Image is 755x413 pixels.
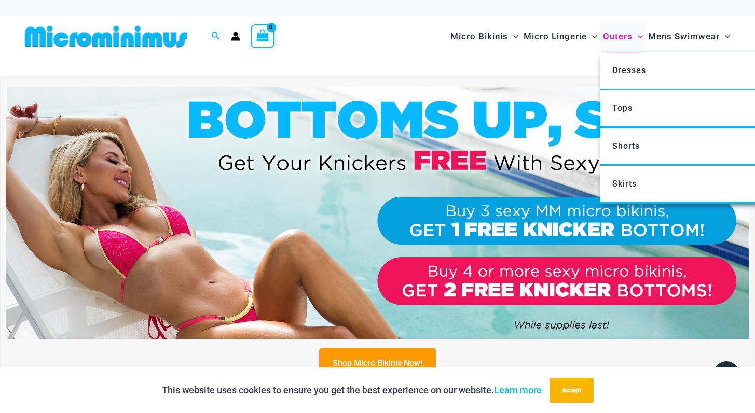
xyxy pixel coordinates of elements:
[251,24,274,48] a: View Shopping Cart, empty
[450,23,508,50] span: Micro Bikinis
[21,25,191,48] img: MM SHOP LOGO FLAT
[162,382,542,398] p: This website uses cookies to ensure you get the best experience on our website.
[603,23,633,50] span: Outers
[633,23,643,50] span: Menu Toggle
[612,141,640,151] span: Shorts
[524,23,587,50] span: Micro Lingerie
[521,21,600,52] a: Micro LingerieMenu ToggleMenu Toggle
[211,30,221,43] a: Search icon link
[508,23,518,50] span: Menu Toggle
[319,348,436,378] a: Shop Micro Bikinis Now!
[646,21,733,52] a: Mens SwimwearMenu ToggleMenu Toggle
[587,23,597,50] span: Menu Toggle
[612,179,637,189] span: Skirts
[231,32,240,41] a: Account icon link
[648,23,720,50] span: Mens Swimwear
[6,87,749,339] img: Buy 3 or 4 Bikinis Get Free Knicker Promo
[494,384,542,395] a: Learn more
[612,65,646,75] span: Dresses
[600,21,646,52] a: OutersMenu ToggleMenu Toggle
[720,23,730,50] span: Menu Toggle
[550,378,594,403] button: Accept
[446,19,734,54] nav: Site Navigation
[448,21,521,52] a: Micro BikinisMenu ToggleMenu Toggle
[612,103,633,113] span: Tops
